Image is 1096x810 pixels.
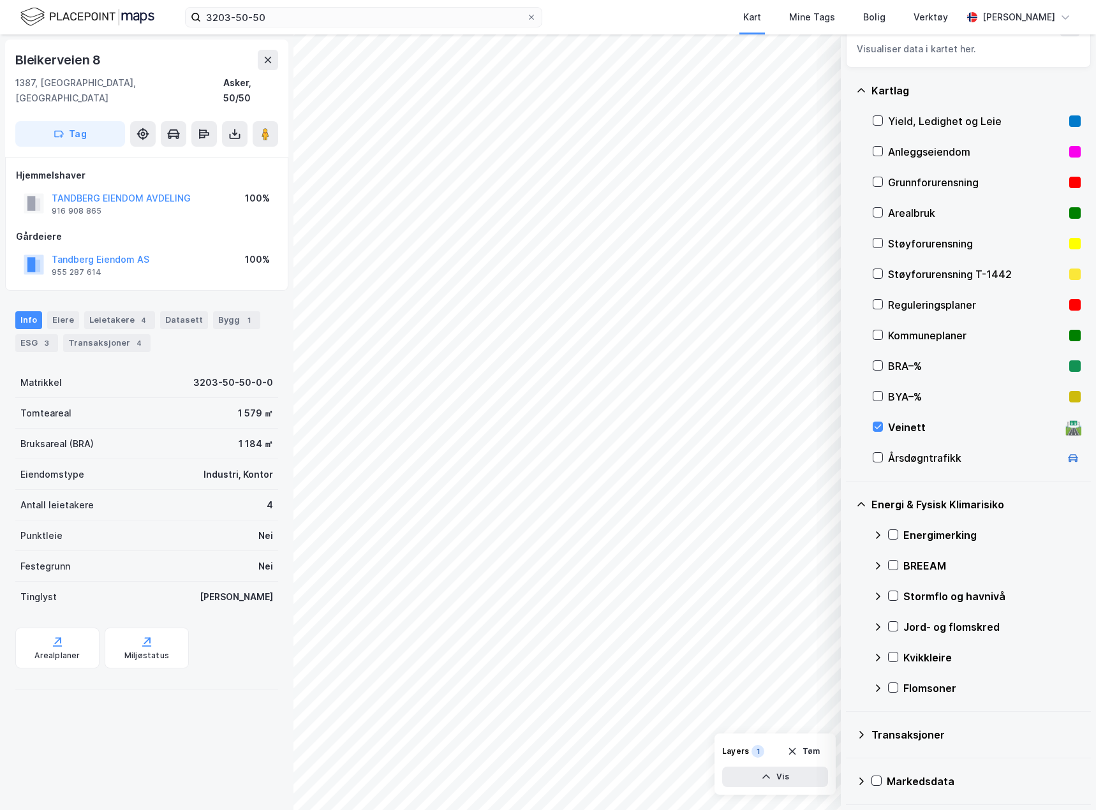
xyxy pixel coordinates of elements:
div: [PERSON_NAME] [982,10,1055,25]
div: [PERSON_NAME] [200,589,273,605]
div: Transaksjoner [63,334,151,352]
div: 🛣️ [1065,419,1082,436]
div: ESG [15,334,58,352]
div: Kontrollprogram for chat [1032,749,1096,810]
div: Arealbruk [888,205,1064,221]
div: Energi & Fysisk Klimarisiko [871,497,1081,512]
div: BREEAM [903,558,1081,573]
div: Reguleringsplaner [888,297,1064,313]
div: Leietakere [84,311,155,329]
div: Visualiser data i kartet her. [857,41,1080,57]
div: 955 287 614 [52,267,101,277]
div: Industri, Kontor [204,467,273,482]
div: Grunnforurensning [888,175,1064,190]
div: Kommuneplaner [888,328,1064,343]
div: Tinglyst [20,589,57,605]
img: logo.f888ab2527a4732fd821a326f86c7f29.svg [20,6,154,28]
div: 4 [137,314,150,327]
div: Hjemmelshaver [16,168,278,183]
div: Info [15,311,42,329]
div: Støyforurensning [888,236,1064,251]
div: 100% [245,191,270,206]
div: 3203-50-50-0-0 [193,375,273,390]
div: Matrikkel [20,375,62,390]
div: Datasett [160,311,208,329]
div: 4 [133,337,145,350]
div: Antall leietakere [20,497,94,513]
div: Arealplaner [34,651,80,661]
div: Nei [258,559,273,574]
div: BRA–% [888,358,1064,374]
div: 916 908 865 [52,206,101,216]
iframe: Chat Widget [1032,749,1096,810]
div: Asker, 50/50 [223,75,278,106]
div: Bygg [213,311,260,329]
div: Verktøy [914,10,948,25]
div: Bruksareal (BRA) [20,436,94,452]
div: 100% [245,252,270,267]
div: 4 [267,497,273,513]
button: Tøm [779,741,828,762]
div: Anleggseiendom [888,144,1064,159]
div: Markedsdata [887,774,1081,789]
div: Kvikkleire [903,650,1081,665]
div: Jord- og flomskred [903,619,1081,635]
div: Støyforurensning T-1442 [888,267,1064,282]
div: Kart [743,10,761,25]
div: Nei [258,528,273,543]
div: 1 579 ㎡ [238,406,273,421]
div: Miljøstatus [124,651,169,661]
div: Stormflo og havnivå [903,589,1081,604]
div: Eiendomstype [20,467,84,482]
div: Transaksjoner [871,727,1081,742]
div: Energimerking [903,527,1081,543]
div: Bleikerveien 8 [15,50,103,70]
div: 1 [752,745,764,758]
div: Punktleie [20,528,63,543]
div: 1 184 ㎡ [239,436,273,452]
div: Årsdøgntrafikk [888,450,1060,466]
div: Layers [722,746,749,756]
div: Kartlag [871,83,1081,98]
div: Gårdeiere [16,229,278,244]
div: 1387, [GEOGRAPHIC_DATA], [GEOGRAPHIC_DATA] [15,75,223,106]
input: Søk på adresse, matrikkel, gårdeiere, leietakere eller personer [201,8,526,27]
div: Flomsoner [903,681,1081,696]
div: BYA–% [888,389,1064,404]
div: 3 [40,337,53,350]
div: Yield, Ledighet og Leie [888,114,1064,129]
div: Tomteareal [20,406,71,421]
div: 1 [242,314,255,327]
div: Mine Tags [789,10,835,25]
button: Tag [15,121,125,147]
div: Festegrunn [20,559,70,574]
div: Bolig [863,10,885,25]
div: Eiere [47,311,79,329]
div: Veinett [888,420,1060,435]
button: Vis [722,767,828,787]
